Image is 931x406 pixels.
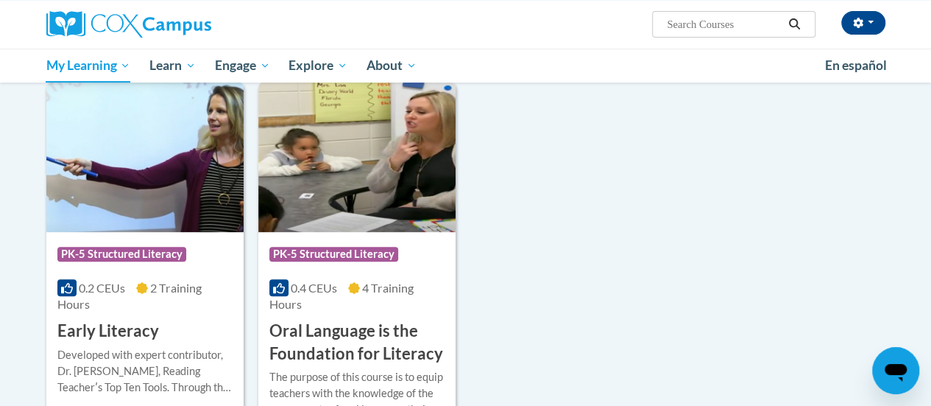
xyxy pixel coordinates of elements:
h3: Early Literacy [57,320,159,343]
a: My Learning [37,49,141,83]
div: Main menu [35,49,896,83]
span: 4 Training Hours [269,281,414,311]
button: Search [783,15,805,33]
span: Explore [288,57,347,74]
span: 0.2 CEUs [79,281,125,295]
a: Engage [205,49,280,83]
input: Search Courses [665,15,783,33]
div: Developed with expert contributor, Dr. [PERSON_NAME], Reading Teacherʹs Top Ten Tools. Through th... [57,347,233,396]
span: 0.4 CEUs [291,281,337,295]
h3: Oral Language is the Foundation for Literacy [269,320,445,365]
a: En español [815,50,896,81]
img: Cox Campus [46,11,211,38]
iframe: Button to launch messaging window [872,347,919,394]
img: Course Logo [46,82,244,232]
span: My Learning [46,57,130,74]
span: PK-5 Structured Literacy [269,247,398,262]
a: Cox Campus [46,11,311,38]
a: Learn [140,49,205,83]
span: About [367,57,417,74]
span: Engage [215,57,270,74]
button: Account Settings [841,11,885,35]
a: About [357,49,426,83]
a: Explore [279,49,357,83]
img: Course Logo [258,82,456,232]
span: En español [825,57,887,73]
span: PK-5 Structured Literacy [57,247,186,262]
span: Learn [149,57,196,74]
span: 2 Training Hours [57,281,202,311]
